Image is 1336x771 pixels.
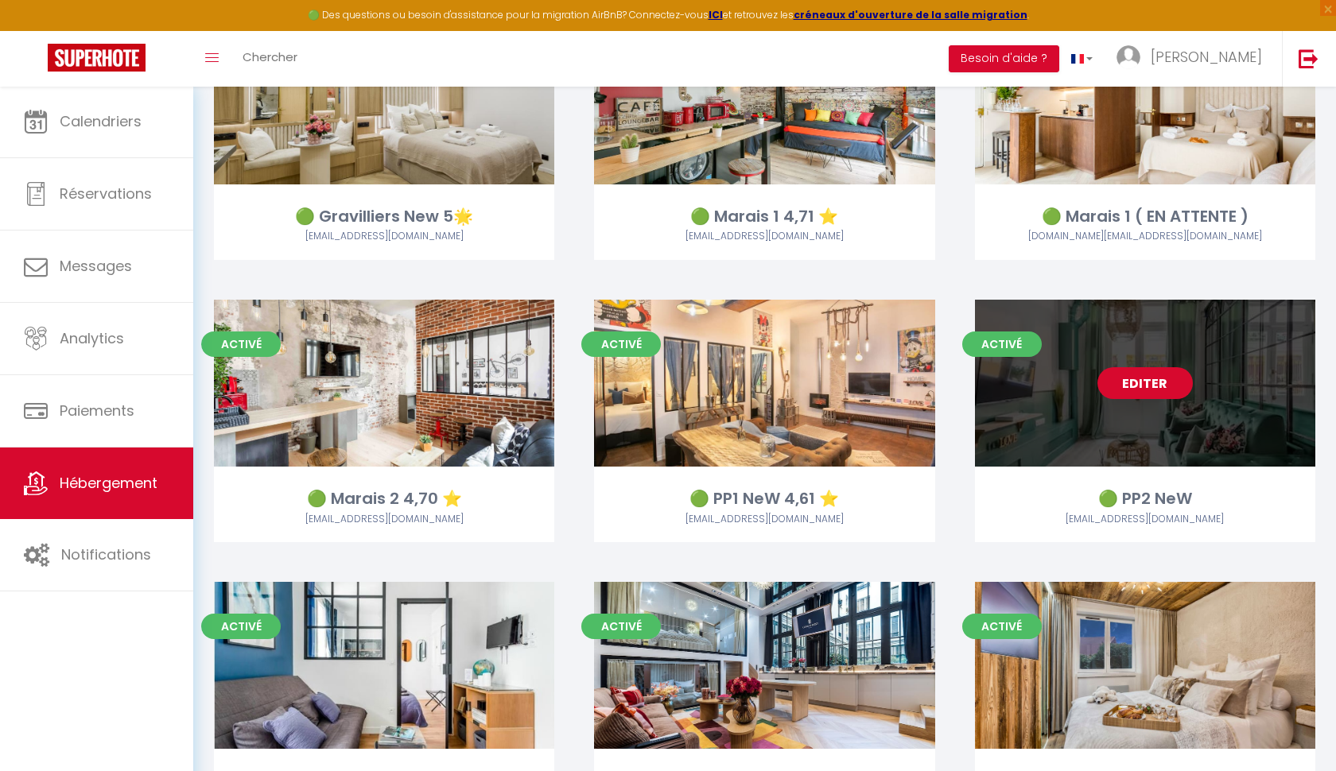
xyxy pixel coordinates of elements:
span: Hébergement [60,473,157,493]
iframe: Chat [1268,699,1324,759]
span: [PERSON_NAME] [1151,47,1262,67]
a: ... [PERSON_NAME] [1105,31,1282,87]
div: 🟢 Marais 1 4,71 ⭐️ [594,204,934,229]
div: 🟢 Marais 1 ( EN ATTENTE ) [975,204,1315,229]
span: Activé [581,614,661,639]
div: Airbnb [214,512,554,527]
span: Analytics [60,328,124,348]
a: créneaux d'ouverture de la salle migration [794,8,1027,21]
span: Activé [201,614,281,639]
div: 🟢 PP1 NeW 4,61 ⭐️ [594,486,934,511]
div: Airbnb [975,512,1315,527]
span: Paiements [60,401,134,420]
span: Activé [962,614,1042,639]
a: Chercher [231,31,309,87]
div: Airbnb [594,512,934,527]
div: Airbnb [214,229,554,244]
a: ICI [709,8,723,21]
span: Chercher [243,48,297,65]
span: Activé [581,331,661,357]
button: Ouvrir le widget de chat LiveChat [13,6,60,54]
div: 🟢 PP2 NeW [975,486,1315,511]
img: logout [1299,48,1319,68]
div: Airbnb [594,229,934,244]
div: Airbnb [975,229,1315,244]
span: Messages [60,256,132,276]
button: Besoin d'aide ? [949,45,1059,72]
span: Activé [201,331,281,357]
a: Editer [1097,367,1193,399]
span: Réservations [60,184,152,203]
img: ... [1117,45,1140,69]
div: 🟢 Marais 2 4,70 ⭐️ [214,486,554,511]
img: Super Booking [48,44,146,72]
div: 🟢 Gravilliers New 5🌟 [214,204,554,229]
span: Activé [962,331,1042,357]
span: Notifications [61,544,151,564]
span: Calendriers [60,111,142,131]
